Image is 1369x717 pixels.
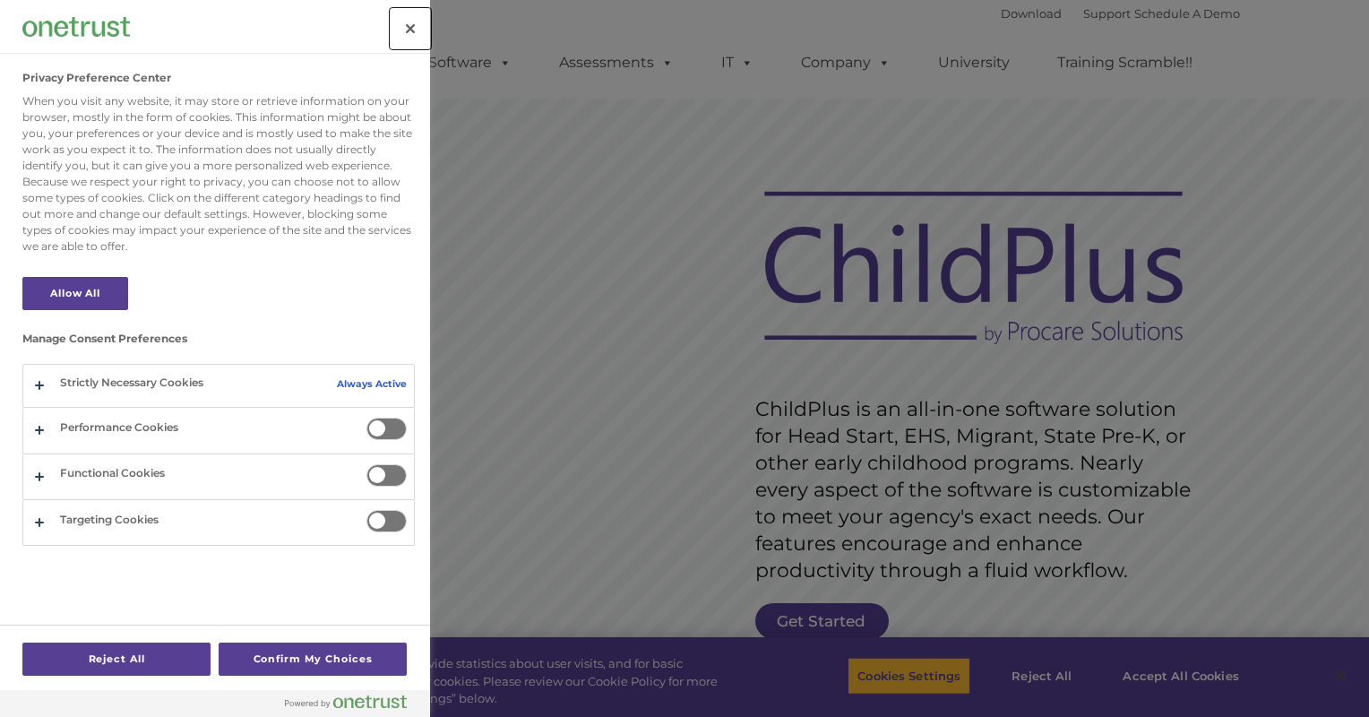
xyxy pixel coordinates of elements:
[22,72,171,84] h2: Privacy Preference Center
[285,695,407,709] img: Powered by OneTrust Opens in a new Tab
[285,695,421,717] a: Powered by OneTrust Opens in a new Tab
[219,643,407,676] button: Confirm My Choices
[22,333,415,354] h3: Manage Consent Preferences
[22,9,130,45] div: Company Logo
[391,9,430,48] button: Close
[22,643,211,676] button: Reject All
[22,93,415,255] div: When you visit any website, it may store or retrieve information on your browser, mostly in the f...
[22,277,128,310] button: Allow All
[22,17,130,36] img: Company Logo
